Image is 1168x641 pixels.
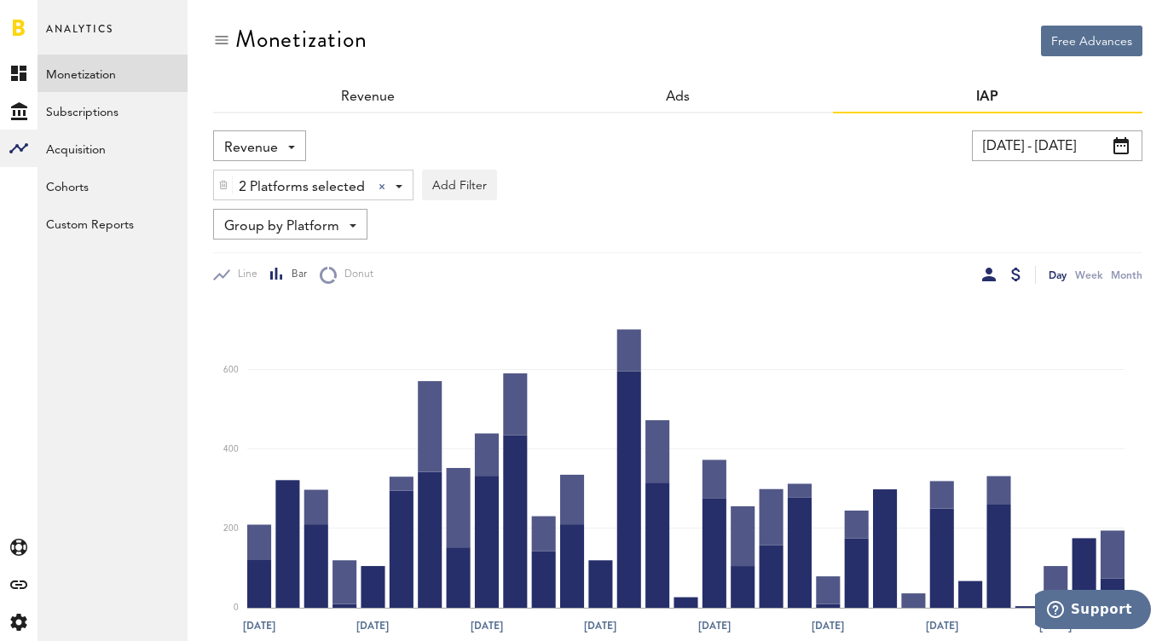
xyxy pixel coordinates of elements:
div: Week [1075,266,1102,284]
div: Clear [379,183,385,190]
div: Month [1111,266,1142,284]
div: Delete [214,170,233,199]
iframe: Opens a widget where you can find more information [1035,590,1151,632]
a: Monetization [38,55,188,92]
text: [DATE] [471,618,503,633]
text: [DATE] [698,618,731,633]
text: [DATE] [812,618,844,633]
button: Add Filter [422,170,497,200]
text: [DATE] [584,618,616,633]
text: 200 [223,524,239,533]
span: 2 Platforms selected [239,173,365,202]
a: Revenue [341,90,395,104]
span: Analytics [46,19,113,55]
img: trash_awesome_blue.svg [218,179,228,191]
a: Acquisition [38,130,188,167]
span: Bar [284,268,307,282]
text: [DATE] [243,618,275,633]
text: [DATE] [356,618,389,633]
text: 0 [234,603,239,612]
button: Free Advances [1041,26,1142,56]
span: Donut [337,268,373,282]
span: Group by Platform [224,212,339,241]
a: IAP [976,90,998,104]
span: Line [230,268,257,282]
text: 600 [223,366,239,374]
div: Monetization [235,26,367,53]
text: [DATE] [1039,618,1072,633]
text: 400 [223,445,239,453]
a: Ads [666,90,690,104]
a: Custom Reports [38,205,188,242]
div: Day [1049,266,1067,284]
text: [DATE] [926,618,958,633]
a: Subscriptions [38,92,188,130]
a: Cohorts [38,167,188,205]
span: Revenue [224,134,278,163]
